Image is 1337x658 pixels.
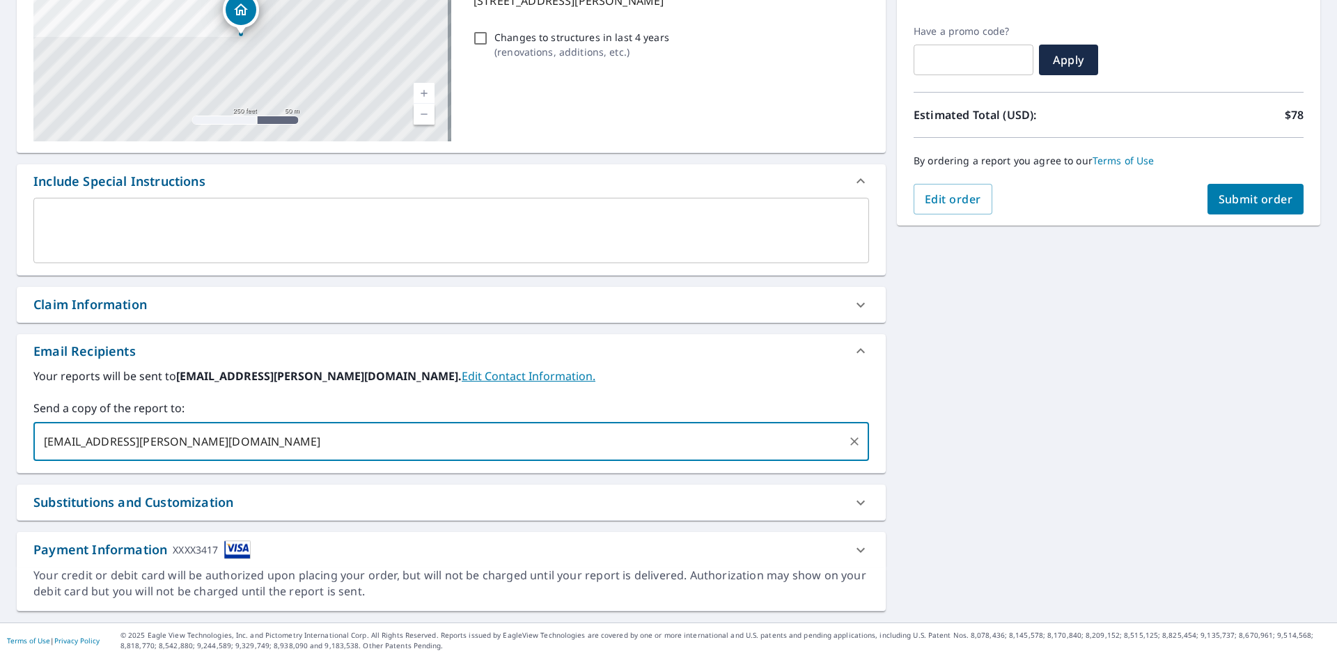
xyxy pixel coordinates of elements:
label: Have a promo code? [914,25,1033,38]
span: Edit order [925,191,981,207]
p: By ordering a report you agree to our [914,155,1304,167]
b: [EMAIL_ADDRESS][PERSON_NAME][DOMAIN_NAME]. [176,368,462,384]
div: XXXX3417 [173,540,218,559]
div: Include Special Instructions [33,172,205,191]
button: Apply [1039,45,1098,75]
span: Apply [1050,52,1087,68]
img: cardImage [224,540,251,559]
span: Submit order [1219,191,1293,207]
div: Email Recipients [17,334,886,368]
p: | [7,636,100,645]
div: Claim Information [17,287,886,322]
p: © 2025 Eagle View Technologies, Inc. and Pictometry International Corp. All Rights Reserved. Repo... [120,630,1330,651]
div: Your credit or debit card will be authorized upon placing your order, but will not be charged unt... [33,567,869,600]
div: Claim Information [33,295,147,314]
div: Payment Information [33,540,251,559]
a: Current Level 17, Zoom Out [414,104,435,125]
div: Include Special Instructions [17,164,886,198]
a: EditContactInfo [462,368,595,384]
div: Substitutions and Customization [17,485,886,520]
a: Privacy Policy [54,636,100,645]
a: Terms of Use [7,636,50,645]
a: Current Level 17, Zoom In [414,83,435,104]
p: $78 [1285,107,1304,123]
p: ( renovations, additions, etc. ) [494,45,669,59]
button: Submit order [1207,184,1304,214]
div: Substitutions and Customization [33,493,233,512]
p: Estimated Total (USD): [914,107,1109,123]
button: Clear [845,432,864,451]
div: Payment InformationXXXX3417cardImage [17,532,886,567]
p: Changes to structures in last 4 years [494,30,669,45]
div: Email Recipients [33,342,136,361]
label: Send a copy of the report to: [33,400,869,416]
a: Terms of Use [1093,154,1155,167]
label: Your reports will be sent to [33,368,869,384]
button: Edit order [914,184,992,214]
